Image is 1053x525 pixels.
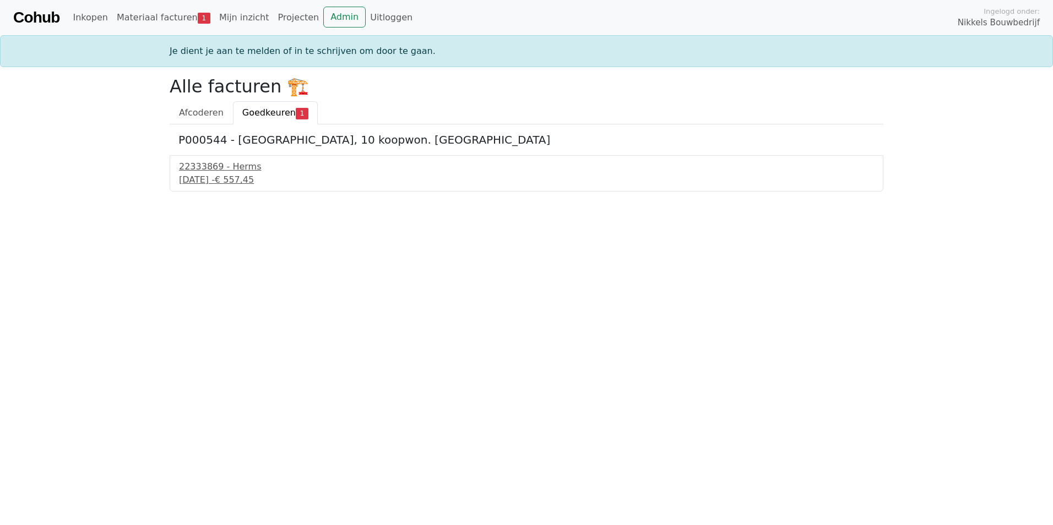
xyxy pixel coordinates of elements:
[170,101,233,124] a: Afcoderen
[179,107,224,118] span: Afcoderen
[296,108,308,119] span: 1
[366,7,417,29] a: Uitloggen
[958,17,1040,29] span: Nikkels Bouwbedrijf
[179,160,874,173] div: 22333869 - Herms
[323,7,366,28] a: Admin
[163,45,890,58] div: Je dient je aan te melden of in te schrijven om door te gaan.
[198,13,210,24] span: 1
[112,7,215,29] a: Materiaal facturen1
[170,76,883,97] h2: Alle facturen 🏗️
[13,4,59,31] a: Cohub
[242,107,296,118] span: Goedkeuren
[68,7,112,29] a: Inkopen
[273,7,323,29] a: Projecten
[215,174,254,185] span: € 557,45
[179,173,874,187] div: [DATE] -
[215,7,274,29] a: Mijn inzicht
[984,6,1040,17] span: Ingelogd onder:
[179,160,874,187] a: 22333869 - Herms[DATE] -€ 557,45
[233,101,318,124] a: Goedkeuren1
[178,133,875,146] h5: P000544 - [GEOGRAPHIC_DATA], 10 koopwon. [GEOGRAPHIC_DATA]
